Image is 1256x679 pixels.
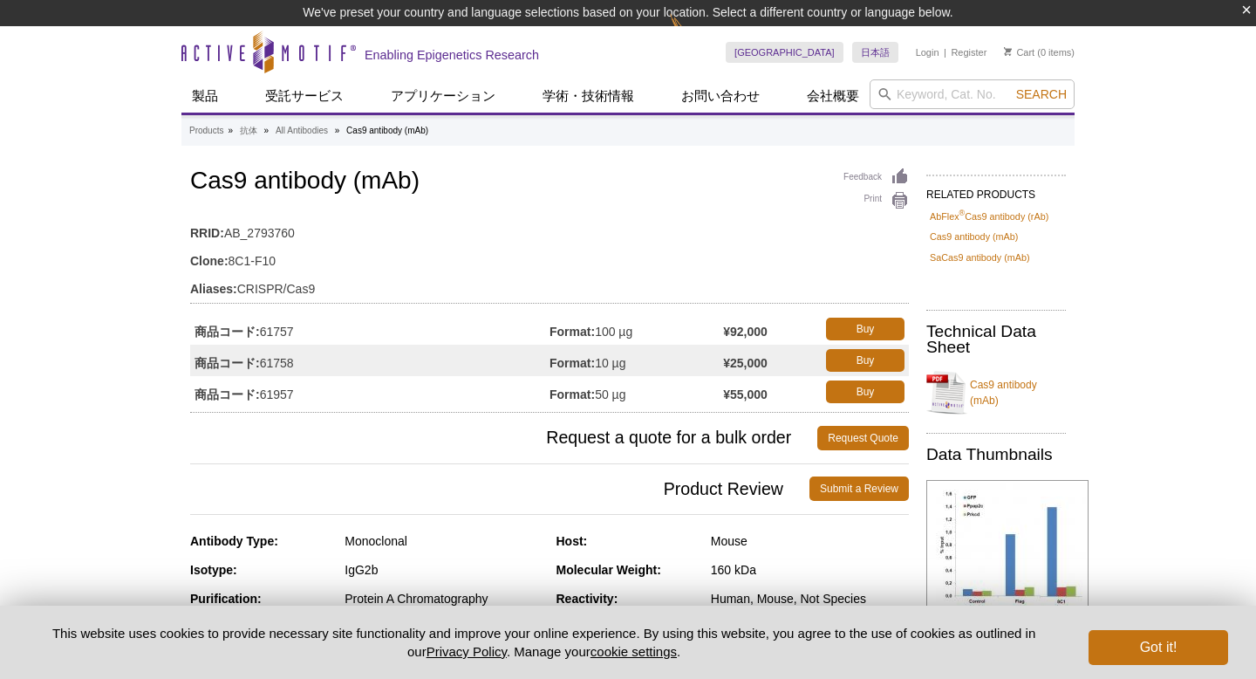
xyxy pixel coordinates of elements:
a: Cart [1004,46,1034,58]
strong: RRID: [190,225,224,241]
td: 61957 [190,376,549,408]
strong: 商品コード: [195,387,260,402]
a: 会社概要 [796,79,870,113]
td: 61757 [190,313,549,345]
td: AB_2793760 [190,215,909,243]
button: Got it! [1089,630,1228,665]
a: Privacy Policy [427,644,507,659]
strong: Purification: [190,592,262,606]
h2: Technical Data Sheet [926,324,1066,355]
a: SaCas9 antibody (mAb) [930,250,1030,265]
a: Register [951,46,986,58]
img: Cas9 antibody (mAb) tested by ChIP. [926,480,1089,616]
td: 100 µg [549,313,723,345]
a: Feedback [843,168,909,187]
div: 160 kDa [711,562,909,578]
a: All Antibodies [276,123,328,139]
span: Request a quote for a bulk order [190,426,817,450]
strong: Aliases: [190,281,237,297]
li: | [944,42,946,63]
button: cookie settings [590,644,677,659]
a: Buy [826,349,904,372]
strong: 商品コード: [195,355,260,371]
input: Keyword, Cat. No. [870,79,1075,109]
button: Search [1011,86,1072,102]
h1: Cas9 antibody (mAb) [190,168,909,197]
td: 8C1-F10 [190,243,909,271]
a: Login [916,46,939,58]
a: [GEOGRAPHIC_DATA] [726,42,843,63]
td: 10 µg [549,345,723,376]
li: Cas9 antibody (mAb) [346,126,428,135]
td: 61758 [190,345,549,376]
a: Buy [826,318,904,340]
a: 学術・技術情報 [532,79,645,113]
a: お問い合わせ [671,79,770,113]
a: 製品 [181,79,229,113]
li: » [335,126,340,135]
a: アプリケーション [380,79,506,113]
strong: ¥92,000 [723,324,768,339]
strong: Isotype: [190,563,237,577]
strong: Reactivity: [556,592,618,606]
strong: ¥55,000 [723,387,768,402]
strong: 商品コード: [195,324,260,339]
a: 受託サービス [255,79,354,113]
span: Product Review [190,477,809,501]
strong: Format: [549,324,595,339]
a: Request Quote [817,426,909,450]
div: Mouse [711,533,909,549]
strong: Molecular Weight: [556,563,661,577]
a: Cas9 antibody (mAb) [926,367,1066,419]
li: » [264,126,270,135]
a: Buy [826,381,904,403]
strong: ¥25,000 [723,355,768,371]
strong: Antibody Type: [190,534,278,548]
a: Submit a Review [809,477,909,501]
a: AbFlex®Cas9 antibody (rAb) [930,209,1048,224]
a: 日本語 [852,42,898,63]
div: Protein A Chromatography [345,591,543,607]
h2: Data Thumbnails [926,447,1066,463]
a: Print [843,191,909,210]
li: » [228,126,233,135]
div: IgG2b [345,562,543,578]
h2: Enabling Epigenetics Research [365,47,539,63]
strong: Host: [556,534,588,548]
strong: Clone: [190,253,229,269]
td: 50 µg [549,376,723,408]
div: Human, Mouse, Not Species Specific [711,591,909,622]
div: Monoclonal [345,533,543,549]
a: Products [189,123,223,139]
strong: Format: [549,387,595,402]
span: Search [1016,87,1067,101]
td: CRISPR/Cas9 [190,271,909,298]
a: Cas9 antibody (mAb) [930,229,1018,244]
p: This website uses cookies to provide necessary site functionality and improve your online experie... [28,624,1060,661]
li: (0 items) [1004,42,1075,63]
strong: Format: [549,355,595,371]
sup: ® [959,209,966,217]
img: Your Cart [1004,47,1012,56]
img: Change Here [670,13,716,54]
a: 抗体 [240,123,257,139]
h2: RELATED PRODUCTS [926,175,1066,206]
